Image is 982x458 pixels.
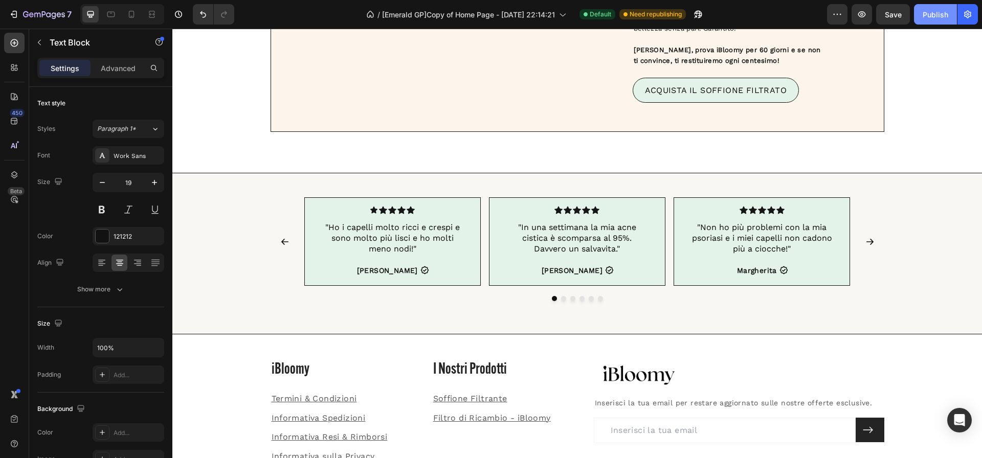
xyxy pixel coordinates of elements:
[460,49,627,75] a: ACQUISTA IL SOFFIONE FILTRATO
[37,175,64,189] div: Size
[380,267,385,272] button: Dot
[473,55,615,68] p: ACQUISTA IL SOFFIONE FILTRATO
[100,200,125,226] button: Carousel Back Arrow
[114,232,162,241] div: 121212
[37,99,65,108] div: Text style
[37,402,87,416] div: Background
[914,4,957,25] button: Publish
[99,403,215,413] a: Informativa Resi & Rimborsi
[377,9,380,20] span: /
[407,267,412,272] button: Dot
[185,236,245,247] p: [PERSON_NAME]
[422,369,711,380] p: Inserisci la tua email per restare aggiornato sulle nostre offerte esclusive.
[193,4,234,25] div: Undo/Redo
[10,109,25,117] div: 450
[389,267,394,272] button: Dot
[77,284,125,294] div: Show more
[99,423,203,432] a: Informativa sulla Privacy
[416,267,421,272] button: Dot
[93,120,164,138] button: Paragraph 1*
[114,371,162,380] div: Add...
[37,370,61,379] div: Padding
[8,187,25,195] div: Beta
[421,389,683,415] input: Inserisci la tua email
[37,280,164,299] button: Show more
[97,124,136,133] span: Paragraph 1*
[4,4,76,25] button: 7
[114,428,162,438] div: Add...
[565,236,605,247] p: Margherita
[99,365,185,375] a: Termini & Condizioni
[101,63,136,74] p: Advanced
[172,29,982,458] iframe: Design area
[685,200,710,226] button: Carousel Next Arrow
[260,330,405,352] h3: I Nostri Prodotti
[885,10,902,19] span: Save
[590,10,611,19] span: Default
[67,8,72,20] p: 7
[37,343,54,352] div: Width
[37,124,55,133] div: Styles
[630,10,682,19] span: Need republishing
[37,428,53,437] div: Color
[93,338,164,357] input: Auto
[426,267,431,272] button: Dot
[37,256,66,270] div: Align
[51,63,79,74] p: Settings
[114,151,162,161] div: Work Sans
[398,267,403,272] button: Dot
[876,4,910,25] button: Save
[98,330,243,352] h3: iBloomy
[150,194,291,225] p: "Ho i capelli molto ricci e crespi e sono molto più lisci e ho molti meno nodi!"
[37,232,53,241] div: Color
[261,365,335,375] a: Soffione Filtrante
[947,408,972,432] div: Open Intercom Messenger
[99,384,193,394] a: Informativa Spedizioni
[334,194,475,225] p: "In una settimana la mia acne cistica è scomparsa al 95%. Davvero un salvavita."
[382,9,555,20] span: [Emerald GP]Copy of Home Page - [DATE] 22:14:21
[923,9,948,20] div: Publish
[369,236,430,247] p: [PERSON_NAME]
[37,151,50,160] div: Font
[261,384,378,394] a: Filtro di Ricambio - iBloomy
[519,194,660,225] p: "Non ho più problemi con la mia psoriasi e i miei capelli non cadono più a ciocche!"
[421,330,508,359] img: gempages_577423559685571110-5d3ee1e6-467a-4875-86cb-3a6b2a2bdf5f.png
[50,36,137,49] p: Text Block
[37,317,64,331] div: Size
